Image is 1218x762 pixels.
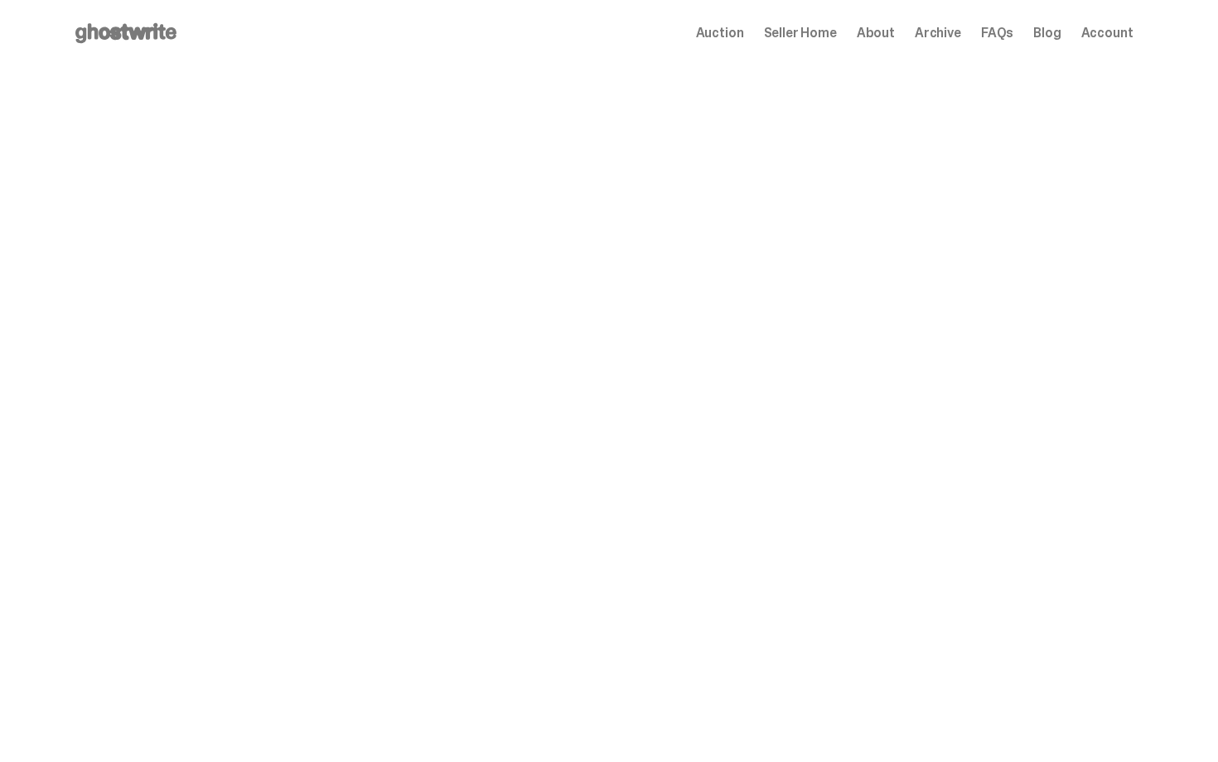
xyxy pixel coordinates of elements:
[857,27,895,40] a: About
[1081,27,1133,40] a: Account
[764,27,837,40] a: Seller Home
[696,27,744,40] a: Auction
[915,27,961,40] a: Archive
[1033,27,1061,40] a: Blog
[981,27,1013,40] a: FAQs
